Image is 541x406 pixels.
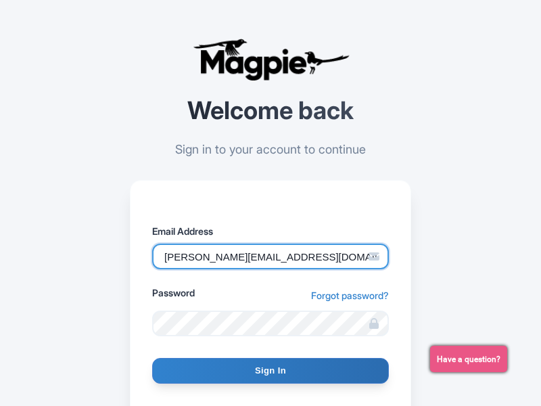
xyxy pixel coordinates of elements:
[152,358,389,384] input: Sign In
[130,97,411,125] h2: Welcome back
[189,38,352,81] img: logo-ab69f6fb50320c5b225c76a69d11143b.png
[152,224,389,238] label: Email Address
[311,288,389,302] a: Forgot password?
[152,286,195,300] label: Password
[152,244,389,269] input: Enter your email address
[130,140,411,158] p: Sign in to your account to continue
[437,353,500,365] span: Have a question?
[430,346,507,372] button: Have a question?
